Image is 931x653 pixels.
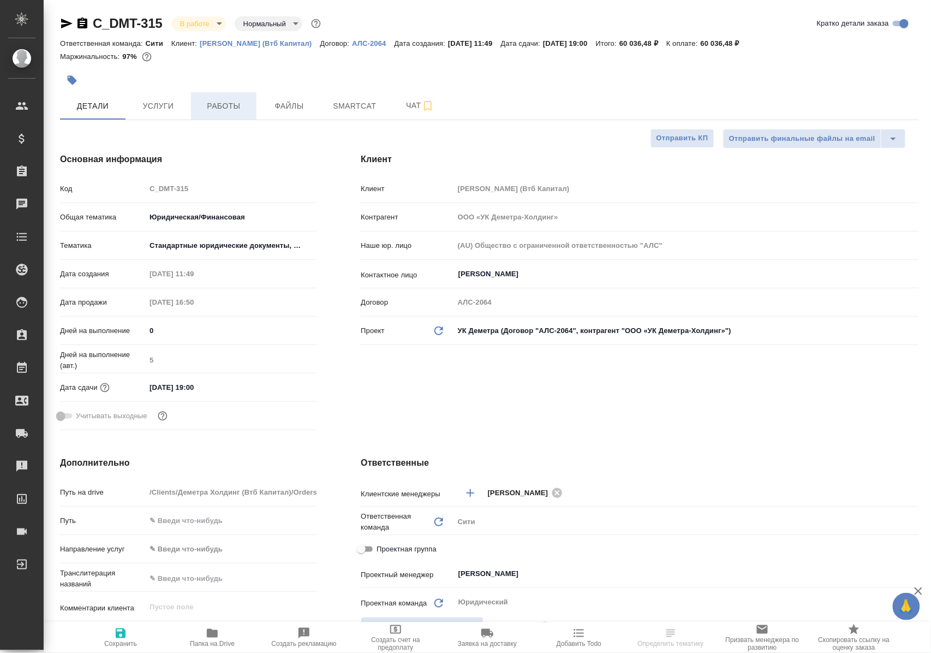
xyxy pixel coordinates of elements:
[441,622,533,653] button: Заявка на доставку
[361,212,453,223] p: Контрагент
[361,153,919,166] h4: Клиент
[60,212,146,223] p: Общая тематика
[361,511,432,533] p: Ответственная команда
[557,640,601,648] span: Добавить Todo
[146,352,317,368] input: Пустое поле
[263,99,315,113] span: Файлы
[60,382,98,393] p: Дата сдачи
[625,622,717,653] button: Определить тематику
[146,571,317,586] input: ✎ Введи что-нибудь
[489,621,539,632] p: Юридический
[596,39,619,48] p: Итого:
[361,598,427,609] p: Проектная команда
[146,323,317,339] input: ✎ Введи что-нибудь
[60,568,146,590] p: Транслитерация названий
[458,640,517,648] span: Заявка на доставку
[637,640,703,648] span: Определить тематику
[60,349,146,371] p: Дней на выполнение (авт.)
[60,17,73,30] button: Скопировать ссылку для ЯМессенджера
[146,181,317,197] input: Пустое поле
[352,38,394,48] a: АЛС-2064
[367,620,478,633] span: Распределить на ПМ-команду
[60,269,146,280] p: Дата создания
[329,99,381,113] span: Smartcat
[657,132,708,145] span: Отправить КП
[421,99,434,112] svg: Подписаться
[60,153,317,166] h4: Основная информация
[177,19,213,28] button: В работе
[361,489,453,500] p: Клиентские менеджеры
[361,183,453,194] p: Клиент
[666,39,701,48] p: К оплате:
[808,622,900,653] button: Скопировать ссылку на оценку заказа
[60,183,146,194] p: Код
[893,593,920,620] button: 🙏
[60,39,146,48] p: Ответственная команда:
[146,379,241,395] input: ✎ Введи что-нибудь
[146,513,317,529] input: ✎ Введи что-нибудь
[729,133,875,145] span: Отправить финальные файлы на email
[361,325,385,336] p: Проект
[395,39,448,48] p: Дата создания:
[75,622,166,653] button: Сохранить
[156,409,170,423] button: Выбери, если сб и вс нужно считать рабочими днями для выполнения заказа.
[146,236,317,255] div: Стандартные юридические документы, договоры, уставы
[361,240,453,251] p: Наше юр. лицо
[146,294,241,310] input: Пустое поле
[258,622,350,653] button: Создать рекламацию
[93,16,163,31] a: C_DMT-315
[171,39,200,48] p: Клиент:
[132,99,184,113] span: Услуги
[913,573,915,575] button: Open
[60,515,146,526] p: Путь
[146,540,317,559] div: ✎ Введи что-нибудь
[454,322,919,340] div: УК Деметра (Договор "АЛС-2064", контрагент "ООО «УК Деметра-Холдинг»")
[166,622,258,653] button: Папка на Drive
[240,19,289,28] button: Нормальный
[171,16,226,31] div: В работе
[272,640,337,648] span: Создать рекламацию
[60,240,146,251] p: Тематика
[361,617,484,636] span: В заказе уже есть ответственный ПМ или ПМ группа
[140,50,154,64] button: 1386.80 RUB;
[235,16,302,31] div: В работе
[146,484,317,500] input: Пустое поле
[104,640,137,648] span: Сохранить
[501,39,543,48] p: Дата сдачи:
[488,486,566,500] div: [PERSON_NAME]
[650,129,714,148] button: Отправить КП
[320,39,353,48] p: Договор:
[701,39,748,48] p: 60 036,48 ₽
[913,492,915,494] button: Open
[200,38,320,48] a: [PERSON_NAME] (Втб Капитал)
[488,488,555,498] span: [PERSON_NAME]
[350,622,441,653] button: Создать счет на предоплату
[67,99,119,113] span: Детали
[122,52,139,61] p: 97%
[361,297,453,308] p: Договор
[98,381,112,395] button: Если добавить услуги и заполнить их объемом, то дата рассчитается автоматически
[309,16,323,31] button: Доп статусы указывают на важность/срочность заказа
[352,39,394,48] p: АЛС-2064
[356,636,435,651] span: Создать счет на предоплату
[723,129,906,149] div: split button
[361,569,453,580] p: Проектный менеджер
[60,544,146,555] p: Направление услуг
[454,294,919,310] input: Пустое поле
[76,411,147,422] span: Учитывать выходные
[190,640,235,648] span: Папка на Drive
[454,209,919,225] input: Пустое поле
[454,513,919,531] div: Сити
[76,17,89,30] button: Скопировать ссылку
[454,181,919,197] input: Пустое поле
[913,273,915,275] button: Open
[198,99,250,113] span: Работы
[723,636,802,651] span: Призвать менеджера по развитию
[60,68,84,92] button: Добавить тэг
[897,595,916,618] span: 🙏
[394,99,446,112] span: Чат
[200,39,320,48] p: [PERSON_NAME] (Втб Капитал)
[619,39,666,48] p: 60 036,48 ₽
[717,622,808,653] button: Призвать менеджера по развитию
[150,544,304,555] div: ✎ Введи что-нибудь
